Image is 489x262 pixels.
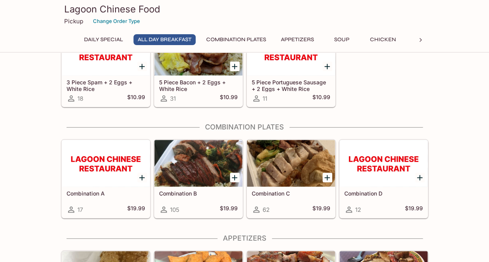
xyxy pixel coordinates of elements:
[67,79,145,92] h5: 3 Piece Spam + 2 Eggs + White Rice
[170,95,176,102] span: 31
[61,28,150,107] a: 3 Piece Spam + 2 Eggs + White Rice18$10.99
[137,61,147,71] button: Add 3 Piece Spam + 2 Eggs + White Rice
[61,234,428,243] h4: Appetizers
[340,140,428,187] div: Combination D
[62,29,150,75] div: 3 Piece Spam + 2 Eggs + White Rice
[247,140,335,187] div: Combination C
[154,140,243,218] a: Combination B105$19.99
[312,94,330,103] h5: $10.99
[159,190,238,197] h5: Combination B
[64,17,83,25] p: Pickup
[415,173,425,182] button: Add Combination D
[133,34,196,45] button: All Day Breakfast
[127,205,145,214] h5: $19.99
[61,140,150,218] a: Combination A17$19.99
[127,94,145,103] h5: $10.99
[366,34,401,45] button: Chicken
[252,79,330,92] h5: 5 Piece Portuguese Sausage + 2 Eggs + White Rice
[202,34,270,45] button: Combination Plates
[407,34,442,45] button: Beef
[344,190,423,197] h5: Combination D
[154,140,242,187] div: Combination B
[61,123,428,131] h4: Combination Plates
[89,15,144,27] button: Change Order Type
[230,61,240,71] button: Add 5 Piece Bacon + 2 Eggs + White Rice
[252,190,330,197] h5: Combination C
[277,34,318,45] button: Appetizers
[247,28,335,107] a: 5 Piece Portuguese Sausage + 2 Eggs + White Rice11$10.99
[154,28,243,107] a: 5 Piece Bacon + 2 Eggs + White Rice31$10.99
[220,205,238,214] h5: $19.99
[62,140,150,187] div: Combination A
[405,205,423,214] h5: $19.99
[67,190,145,197] h5: Combination A
[170,206,179,213] span: 105
[339,140,428,218] a: Combination D12$19.99
[220,94,238,103] h5: $10.99
[137,173,147,182] button: Add Combination A
[230,173,240,182] button: Add Combination B
[247,29,335,75] div: 5 Piece Portuguese Sausage + 2 Eggs + White Rice
[64,3,425,15] h3: Lagoon Chinese Food
[322,173,332,182] button: Add Combination C
[159,79,238,92] h5: 5 Piece Bacon + 2 Eggs + White Rice
[77,95,83,102] span: 18
[324,34,359,45] button: Soup
[247,140,335,218] a: Combination C62$19.99
[263,95,267,102] span: 11
[154,29,242,75] div: 5 Piece Bacon + 2 Eggs + White Rice
[355,206,361,213] span: 12
[77,206,83,213] span: 17
[312,205,330,214] h5: $19.99
[322,61,332,71] button: Add 5 Piece Portuguese Sausage + 2 Eggs + White Rice
[263,206,270,213] span: 62
[80,34,127,45] button: Daily Special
